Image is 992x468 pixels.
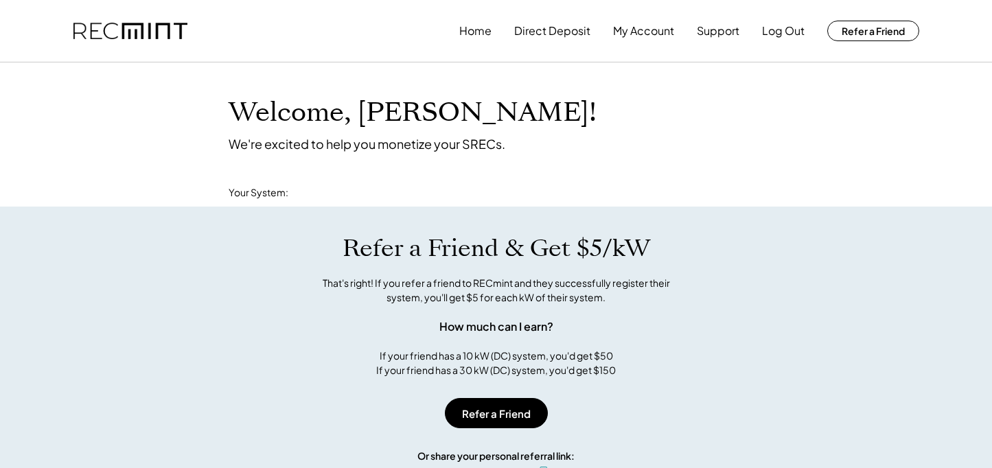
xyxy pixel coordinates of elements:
div: Or share your personal referral link: [417,449,575,463]
button: Support [697,17,739,45]
button: Home [459,17,492,45]
div: That's right! If you refer a friend to RECmint and they successfully register their system, you'l... [308,276,685,305]
button: My Account [613,17,674,45]
button: Direct Deposit [514,17,590,45]
div: If your friend has a 10 kW (DC) system, you'd get $50 If your friend has a 30 kW (DC) system, you... [376,349,616,377]
div: We're excited to help you monetize your SRECs. [229,136,505,152]
div: Your System: [229,186,288,200]
h1: Welcome, [PERSON_NAME]! [229,97,597,129]
div: How much can I earn? [439,318,553,335]
h1: Refer a Friend & Get $5/kW [343,234,650,263]
img: recmint-logotype%403x.png [73,23,187,40]
button: Refer a Friend [445,398,548,428]
button: Refer a Friend [827,21,919,41]
button: Log Out [762,17,805,45]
